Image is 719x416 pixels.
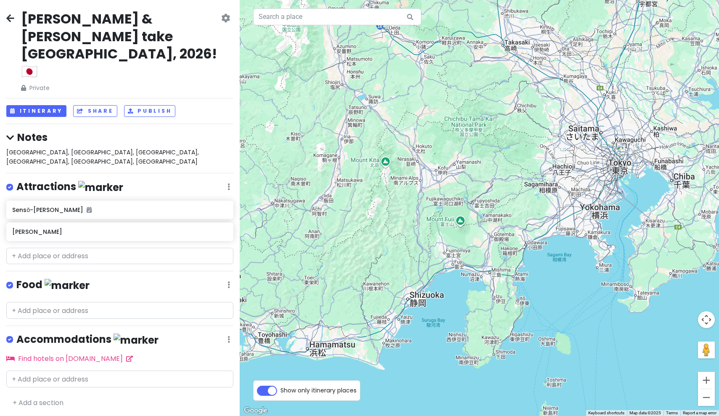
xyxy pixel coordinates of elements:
img: Google [242,405,270,416]
h4: Accommodations [16,333,159,347]
a: Report a map error [683,411,716,415]
span: Show only itinerary places [280,386,357,395]
img: marker [45,279,90,292]
button: Keyboard shortcuts [588,410,624,416]
h4: Attractions [16,180,123,194]
i: Added to itinerary [87,207,92,213]
button: Publish [124,105,176,117]
a: Open this area in Google Maps (opens a new window) [242,405,270,416]
h6: [PERSON_NAME] [12,228,227,236]
h6: Sensō-[PERSON_NAME] [12,206,227,214]
button: Drag Pegman onto the map to open Street View [698,342,715,358]
input: Search a place [253,8,421,25]
h4: Food [16,278,90,292]
input: + Add place or address [6,248,233,265]
span: Map data ©2025 [629,411,661,415]
button: Zoom out [698,389,715,406]
div: Sensō-ji [616,142,634,160]
h4: Notes [6,131,233,144]
h2: [PERSON_NAME] & [PERSON_NAME] take [GEOGRAPHIC_DATA], 2026! 🇯🇵 [21,10,219,80]
a: + Add a section [13,398,63,408]
span: [GEOGRAPHIC_DATA], [GEOGRAPHIC_DATA], [GEOGRAPHIC_DATA], [GEOGRAPHIC_DATA], [GEOGRAPHIC_DATA], [G... [6,148,201,166]
a: Find hotels on [DOMAIN_NAME] [6,354,133,363]
input: + Add place or address [6,371,233,387]
button: Share [73,105,117,117]
img: marker [114,334,159,347]
button: Itinerary [6,105,66,117]
span: Private [21,83,219,93]
input: + Add place or address [6,302,233,319]
a: Terms (opens in new tab) [666,411,678,415]
img: marker [78,181,123,194]
button: Map camera controls [698,311,715,328]
button: Zoom in [698,372,715,389]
